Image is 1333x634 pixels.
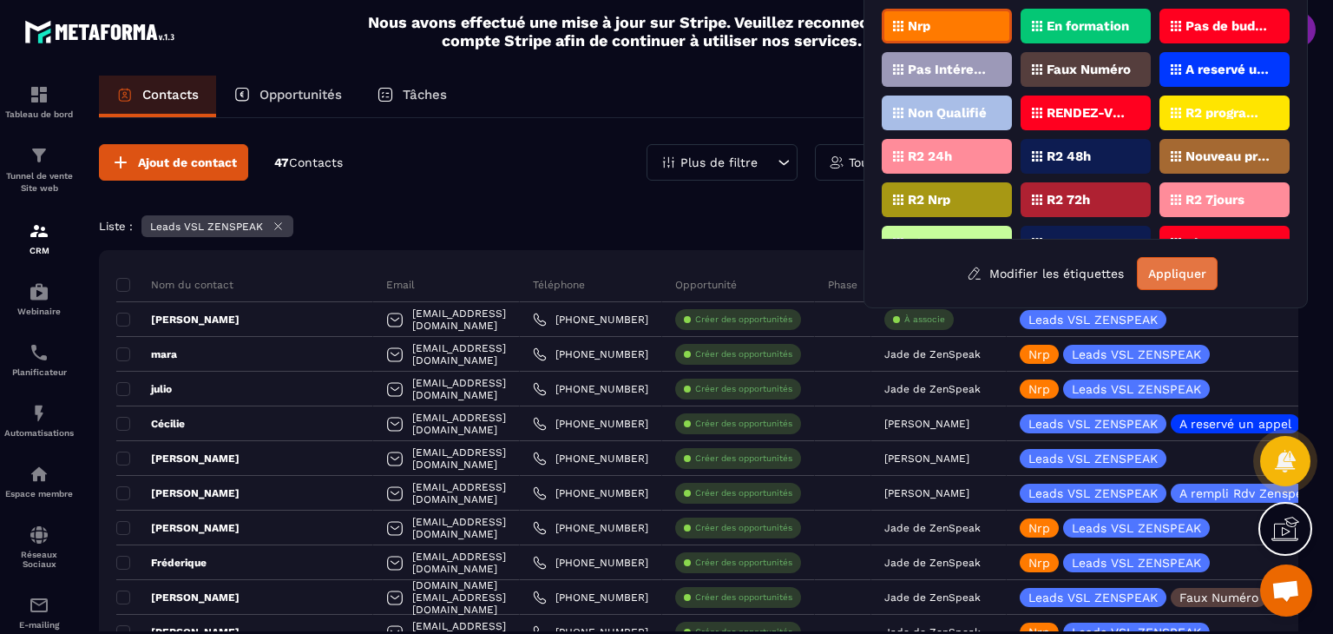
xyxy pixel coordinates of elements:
p: Téléphone [533,278,585,292]
span: Contacts [289,155,343,169]
p: Leads VSL ZENSPEAK [1028,452,1158,465]
a: [PHONE_NUMBER] [533,521,648,535]
p: Nrp [1028,522,1050,534]
p: R2 72h [1047,194,1090,206]
p: R2 7jours [1185,194,1244,206]
p: Phase [828,278,857,292]
p: Liste : [99,220,133,233]
p: Espace membre [4,489,74,499]
p: Créer des opportunités [695,522,792,534]
p: [PERSON_NAME] [116,452,240,466]
p: Non Qualifié [908,107,987,119]
p: Créer des opportunités [695,591,792,604]
p: Automatisations [4,428,74,438]
img: email [29,595,49,616]
button: Modifier les étiquettes [954,258,1137,289]
p: Créer des opportunités [695,487,792,499]
p: R2 programmé [1185,107,1270,119]
p: Nrp [908,20,930,32]
p: Jade de ZenSpeak [884,522,981,534]
p: Fréderique [116,556,207,570]
p: Pas Intéressé [908,63,992,76]
div: Ouvrir le chat [1260,565,1312,617]
p: Opportunités [259,87,342,102]
img: formation [29,145,49,166]
p: R2 24h [908,150,952,162]
p: Faux Numéro [1179,591,1258,604]
a: automationsautomationsWebinaire [4,268,74,329]
a: [PHONE_NUMBER] [533,347,648,361]
button: Ajout de contact [99,144,248,181]
a: [PHONE_NUMBER] [533,382,648,396]
p: Leads VSL ZENSPEAK [1028,487,1158,499]
p: Réseaux Sociaux [4,550,74,569]
p: [PERSON_NAME] [884,418,969,430]
p: R2 48h [1047,150,1091,162]
p: Créer des opportunités [695,452,792,465]
p: julio [116,382,172,396]
p: Créer des opportunités [695,383,792,395]
p: Nrp [1028,557,1050,569]
a: formationformationTunnel de vente Site web [4,132,74,208]
p: [PERSON_NAME] [884,487,969,499]
p: CRM [4,246,74,255]
p: Tâches [403,87,447,102]
a: schedulerschedulerPlanificateur [4,329,74,390]
p: Pas de budget [1185,20,1270,32]
p: Webinaire [4,307,74,316]
a: [PHONE_NUMBER] [533,486,648,500]
img: automations [29,281,49,302]
span: Ajout de contact [138,154,237,171]
p: [PERSON_NAME] [116,486,240,500]
a: [PHONE_NUMBER] [533,556,648,570]
a: Tâches [359,76,464,117]
p: Créer des opportunités [695,557,792,569]
p: A reservé un appel [1179,418,1291,430]
p: Nrp [1028,383,1050,395]
p: Leads VSL ZENSPEAK [1072,348,1201,360]
p: N'a pas reservé Rdv Zenspeak [908,237,992,249]
p: Jade de ZenSpeak [884,383,981,395]
a: formationformationCRM [4,208,74,268]
img: social-network [29,525,49,545]
img: scheduler [29,342,49,363]
a: [PHONE_NUMBER] [533,452,648,466]
p: Nom du contact [116,278,233,292]
p: RENDEZ-VOUS PROGRAMMé V1 (ZenSpeak à vie) [1047,107,1131,119]
p: Nouveau prospect [1185,150,1270,162]
p: [PERSON_NAME] [884,452,969,465]
p: Leads VSL ZENSPEAK [1028,591,1158,604]
p: [PERSON_NAME] [116,591,240,604]
p: Leads VSL ZENSPEAK [150,221,263,233]
p: Cécilie [116,417,185,431]
p: Créer des opportunités [695,314,792,326]
button: Appliquer [1137,257,1218,290]
p: 47 [274,155,343,171]
p: Jade de ZenSpeak [884,591,981,604]
p: [PERSON_NAME] [116,521,240,535]
img: automations [29,464,49,485]
img: formation [29,84,49,105]
p: Contacts [142,87,199,102]
p: [PERSON_NAME] [116,313,240,327]
p: En formation [1047,20,1129,32]
a: [PHONE_NUMBER] [533,591,648,604]
p: Leads VSL ZENSPEAK [1072,383,1201,395]
p: Opportunité [675,278,737,292]
a: automationsautomationsEspace membre [4,451,74,512]
a: Contacts [99,76,216,117]
p: Leads VSL ZENSPEAK [1072,557,1201,569]
p: E-mailing [4,620,74,630]
a: formationformationTableau de bord [4,71,74,132]
p: Tunnel de vente Site web [4,170,74,195]
a: automationsautomationsAutomatisations [4,390,74,451]
p: Email [386,278,415,292]
p: Plus de filtre [680,156,758,168]
h2: Nous avons effectué une mise à jour sur Stripe. Veuillez reconnecter votre compte Stripe afin de ... [367,13,936,50]
p: mara [116,347,177,361]
p: Jade de ZenSpeak [884,348,981,360]
p: Créer des opportunités [695,418,792,430]
p: Leads VSL ZENSPEAK [1028,418,1158,430]
p: R2 Nrp [908,194,950,206]
p: Leads VSL ZENSPEAK [1028,314,1158,326]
